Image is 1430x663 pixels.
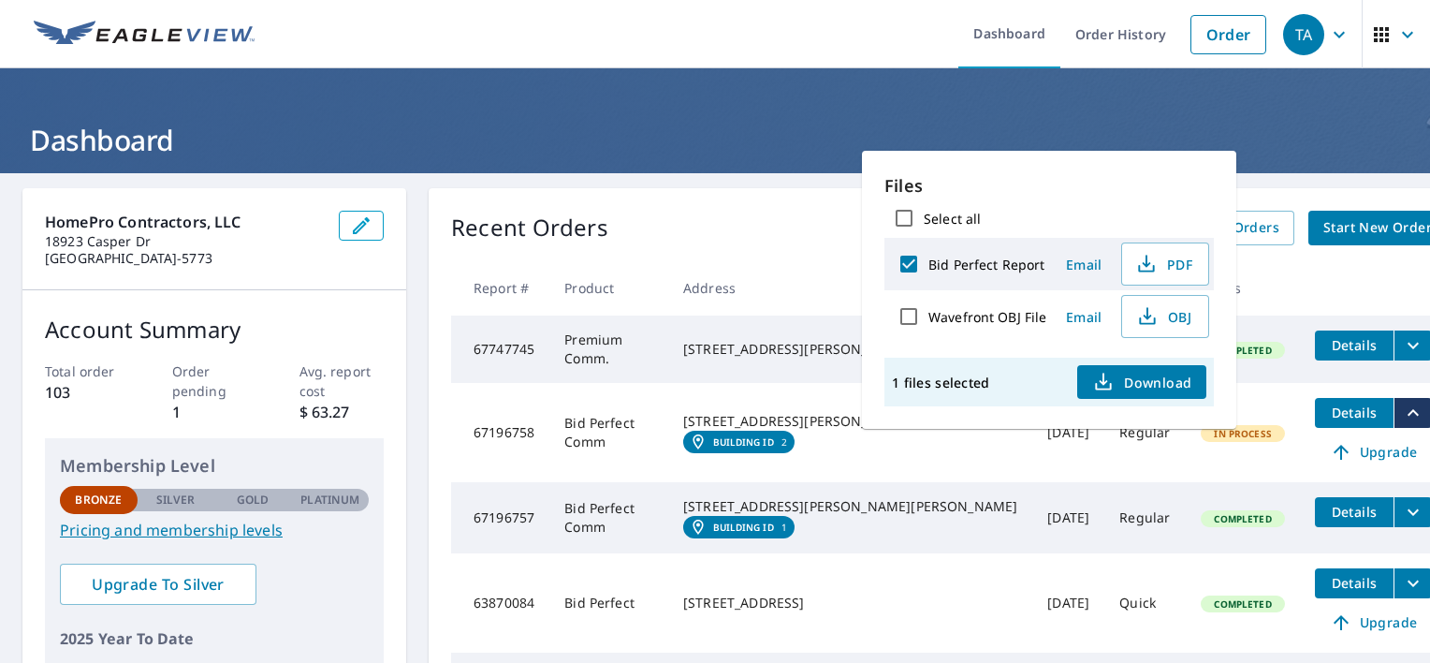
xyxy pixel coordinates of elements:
[549,383,668,482] td: Bid Perfect Comm
[549,260,668,316] th: Product
[1326,574,1382,592] span: Details
[549,316,668,383] td: Premium Comm.
[1315,331,1394,361] button: detailsBtn-67747745
[1326,441,1421,464] span: Upgrade
[884,173,1214,199] p: Files
[1077,365,1206,399] button: Download
[683,412,1017,431] div: [STREET_ADDRESS][PERSON_NAME][PERSON_NAME]
[45,233,324,250] p: 18923 Casper Dr
[45,361,130,381] p: Total order
[451,211,608,245] p: Recent Orders
[928,308,1046,326] label: Wavefront OBJ File
[451,383,549,482] td: 67196758
[1061,308,1106,326] span: Email
[1326,404,1382,421] span: Details
[683,594,1017,612] div: [STREET_ADDRESS]
[1032,383,1104,482] td: [DATE]
[1121,295,1209,338] button: OBJ
[1190,15,1266,54] a: Order
[45,250,324,267] p: [GEOGRAPHIC_DATA]-5773
[683,431,795,453] a: Building ID2
[299,361,385,401] p: Avg. report cost
[924,210,981,228] label: Select all
[1283,14,1324,55] div: TA
[237,492,269,508] p: Gold
[683,497,1017,516] div: [STREET_ADDRESS][PERSON_NAME][PERSON_NAME]
[75,492,122,508] p: Bronze
[1315,398,1394,428] button: detailsBtn-67196758
[668,260,1032,316] th: Address
[45,381,130,404] p: 103
[683,340,1017,359] div: [STREET_ADDRESS][PERSON_NAME][PERSON_NAME]
[549,553,668,653] td: Bid Perfect
[1203,344,1282,357] span: Completed
[1326,611,1421,634] span: Upgrade
[156,492,196,508] p: Silver
[22,121,1408,159] h1: Dashboard
[928,256,1044,273] label: Bid Perfect Report
[45,211,324,233] p: HomePro Contractors, LLC
[683,516,795,538] a: Building ID1
[1104,553,1186,653] td: Quick
[451,482,549,553] td: 67196757
[1054,250,1114,279] button: Email
[713,436,774,448] em: Building ID
[1203,512,1282,525] span: Completed
[34,21,255,49] img: EV Logo
[1104,383,1186,482] td: Regular
[713,522,774,533] em: Building ID
[1104,482,1186,553] td: Regular
[1092,371,1191,393] span: Download
[1054,302,1114,331] button: Email
[892,374,989,391] p: 1 files selected
[1061,256,1106,273] span: Email
[172,401,257,423] p: 1
[1326,336,1382,354] span: Details
[60,453,369,479] p: Membership Level
[451,316,549,383] td: 67747745
[1032,482,1104,553] td: [DATE]
[60,627,369,650] p: 2025 Year To Date
[300,492,359,508] p: Platinum
[1186,260,1300,316] th: Status
[1315,568,1394,598] button: detailsBtn-63870084
[451,260,549,316] th: Report #
[45,313,384,346] p: Account Summary
[1203,427,1283,440] span: In Process
[60,519,369,541] a: Pricing and membership levels
[60,564,256,605] a: Upgrade To Silver
[75,574,241,595] span: Upgrade To Silver
[1133,305,1193,328] span: OBJ
[1121,243,1209,286] button: PDF
[549,482,668,553] td: Bid Perfect Comm
[172,361,257,401] p: Order pending
[299,401,385,423] p: $ 63.27
[1326,503,1382,521] span: Details
[451,553,549,653] td: 63870084
[1315,497,1394,527] button: detailsBtn-67196757
[1133,253,1193,275] span: PDF
[1032,553,1104,653] td: [DATE]
[1203,597,1282,611] span: Completed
